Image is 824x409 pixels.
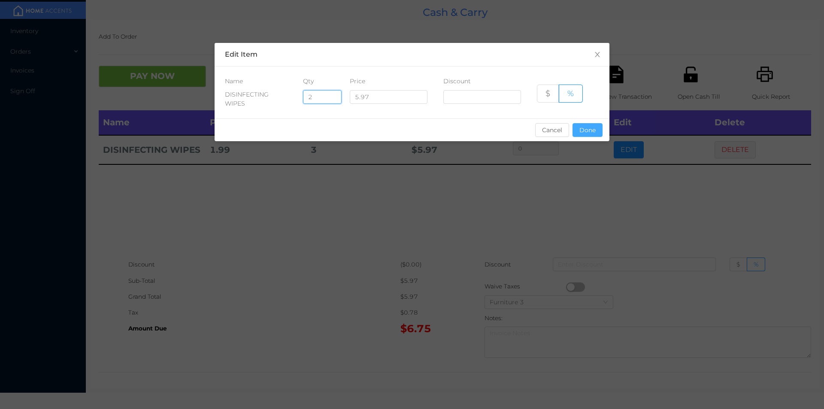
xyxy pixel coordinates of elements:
div: Qty [303,77,334,86]
button: Close [585,43,609,67]
span: % [567,88,574,98]
button: Cancel [535,123,569,137]
div: Name [225,77,287,86]
div: DISINFECTING WIPES [225,90,287,108]
div: Price [350,77,428,86]
div: Discount [443,77,521,86]
span: $ [545,88,550,98]
i: icon: close [594,51,601,58]
div: Edit Item [225,50,599,59]
button: Done [573,123,603,137]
